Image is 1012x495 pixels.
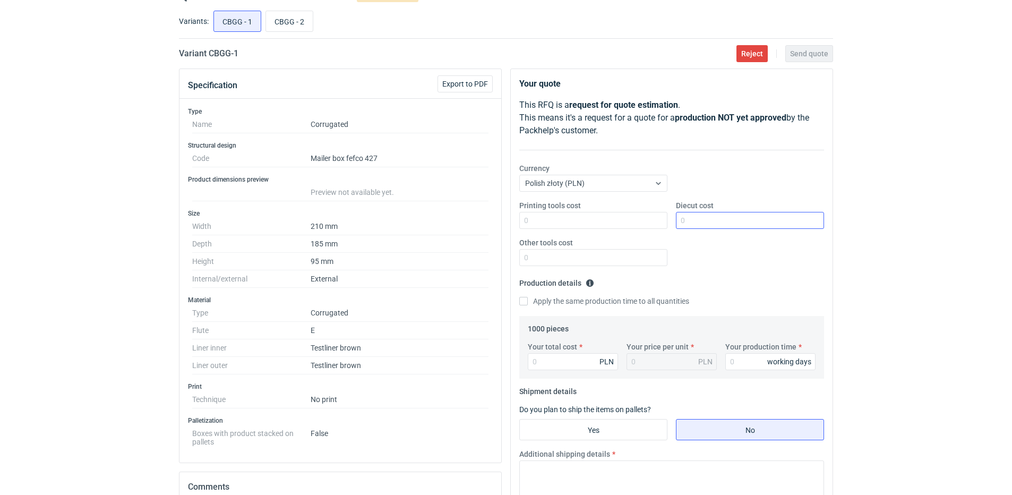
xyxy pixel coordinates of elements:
[311,116,488,133] dd: Corrugated
[311,322,488,339] dd: E
[179,47,238,60] h2: Variant CBGG - 1
[188,209,493,218] h3: Size
[188,382,493,391] h3: Print
[311,357,488,374] dd: Testliner brown
[525,179,585,187] span: Polish złoty (PLN)
[192,357,311,374] dt: Liner outer
[519,405,651,414] label: Do you plan to ship the items on pallets?
[192,235,311,253] dt: Depth
[519,200,581,211] label: Printing tools cost
[519,383,577,396] legend: Shipment details
[725,342,796,352] label: Your production time
[676,419,824,440] label: No
[519,275,594,287] legend: Production details
[192,116,311,133] dt: Name
[188,481,493,493] h2: Comments
[265,11,313,32] label: CBGG - 2
[519,79,561,89] strong: Your quote
[519,419,667,440] label: Yes
[698,356,713,367] div: PLN
[736,45,768,62] button: Reject
[627,342,689,352] label: Your price per unit
[519,449,610,459] label: Additional shipping details
[188,175,493,184] h3: Product dimensions preview
[599,356,614,367] div: PLN
[188,73,237,98] button: Specification
[519,212,667,229] input: 0
[442,80,488,88] span: Export to PDF
[179,16,209,27] label: Variants:
[676,200,714,211] label: Diecut cost
[192,253,311,270] dt: Height
[213,11,261,32] label: CBGG - 1
[676,212,824,229] input: 0
[311,218,488,235] dd: 210 mm
[438,75,493,92] button: Export to PDF
[192,339,311,357] dt: Liner inner
[192,270,311,288] dt: Internal/external
[725,353,816,370] input: 0
[519,249,667,266] input: 0
[311,188,394,197] span: Preview not available yet.
[311,270,488,288] dd: External
[311,253,488,270] dd: 95 mm
[311,150,488,167] dd: Mailer box fefco 427
[767,356,811,367] div: working days
[192,150,311,167] dt: Code
[675,113,786,123] strong: production NOT yet approved
[188,416,493,425] h3: Palletization
[785,45,833,62] button: Send quote
[519,237,573,248] label: Other tools cost
[569,100,678,110] strong: request for quote estimation
[528,320,569,333] legend: 1000 pieces
[790,50,828,57] span: Send quote
[192,391,311,408] dt: Technique
[528,353,618,370] input: 0
[192,218,311,235] dt: Width
[188,107,493,116] h3: Type
[311,391,488,408] dd: No print
[311,304,488,322] dd: Corrugated
[311,235,488,253] dd: 185 mm
[192,425,311,446] dt: Boxes with product stacked on pallets
[188,296,493,304] h3: Material
[519,99,824,137] p: This RFQ is a . This means it's a request for a quote for a by the Packhelp's customer.
[741,50,763,57] span: Reject
[192,322,311,339] dt: Flute
[519,163,550,174] label: Currency
[528,342,577,352] label: Your total cost
[311,425,488,446] dd: False
[188,141,493,150] h3: Structural design
[311,339,488,357] dd: Testliner brown
[519,296,689,306] label: Apply the same production time to all quantities
[192,304,311,322] dt: Type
